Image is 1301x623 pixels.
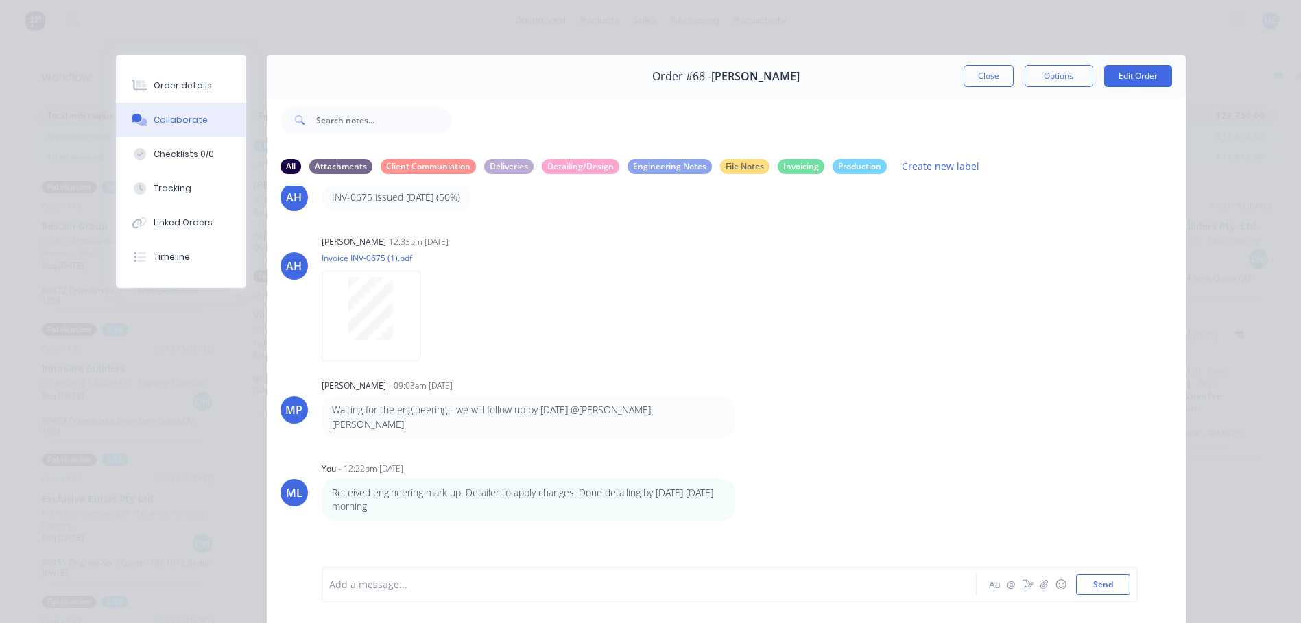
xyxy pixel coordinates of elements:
div: Linked Orders [154,217,213,229]
button: Close [964,65,1014,87]
button: Checklists 0/0 [116,137,246,171]
div: - 12:22pm [DATE] [339,463,403,475]
p: Invoice INV-0675 (1).pdf [322,252,434,264]
button: Collaborate [116,103,246,137]
div: [PERSON_NAME] [322,236,386,248]
div: Tracking [154,182,191,195]
div: You [322,546,336,558]
div: Invoicing [778,159,824,174]
button: Order details [116,69,246,103]
button: Edit Order [1104,65,1172,87]
button: Aa [987,576,1003,593]
p: Waiting for the engineering - we will follow up by [DATE] @[PERSON_NAME] [PERSON_NAME] [332,403,725,431]
div: Engineering Notes [628,159,712,174]
div: 12:33pm [DATE] [389,236,449,248]
div: All [281,159,301,174]
button: Options [1025,65,1093,87]
div: - 09:03am [DATE] [389,380,453,392]
div: AH [286,189,302,206]
div: - 12:50pm [DATE] [339,546,403,558]
p: Received engineering mark up. Detailer to apply changes. Done detailing by [DATE] [DATE] morning [332,486,725,514]
div: [PERSON_NAME] [322,380,386,392]
button: Linked Orders [116,206,246,240]
span: [PERSON_NAME] [711,70,800,83]
div: File Notes [720,159,769,174]
button: ☺ [1053,576,1069,593]
div: You [322,463,336,475]
div: Attachments [309,159,372,174]
div: MP [285,402,302,418]
div: ML [286,485,302,501]
div: Order details [154,80,212,92]
button: Tracking [116,171,246,206]
div: Timeline [154,251,190,263]
button: Create new label [895,157,987,175]
button: @ [1003,576,1020,593]
div: Client Communiation [381,159,476,174]
button: Send [1076,574,1130,595]
button: Timeline [116,240,246,274]
div: Production [833,159,887,174]
div: Detailing/Design [542,159,619,174]
div: AH [286,258,302,274]
input: Search notes... [316,106,452,134]
div: Checklists 0/0 [154,148,214,160]
div: Collaborate [154,114,208,126]
div: Deliveries [484,159,534,174]
p: INV-0675 issued [DATE] (50%) [332,191,460,204]
span: Order #68 - [652,70,711,83]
